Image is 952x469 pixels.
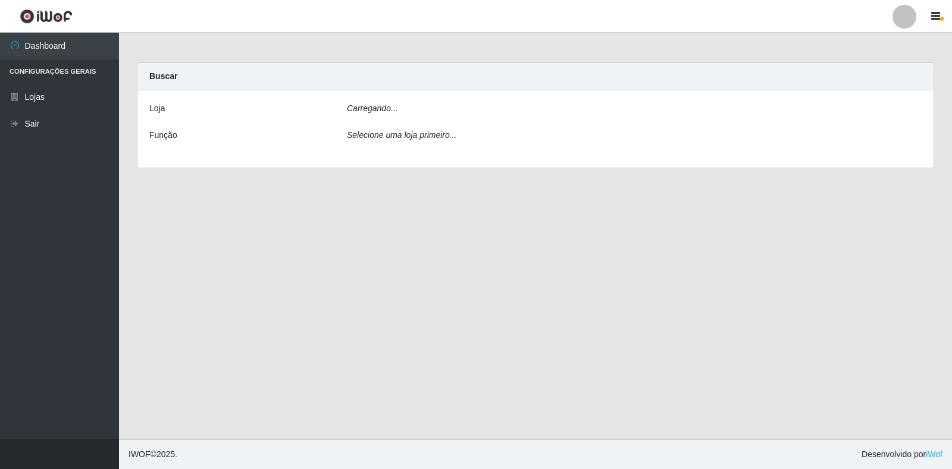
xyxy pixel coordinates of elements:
[862,448,942,461] span: Desenvolvido por
[347,103,398,113] i: Carregando...
[20,9,73,24] img: CoreUI Logo
[149,102,165,115] label: Loja
[129,449,151,459] span: IWOF
[347,130,456,140] i: Selecione uma loja primeiro...
[129,448,177,461] span: © 2025 .
[149,71,177,81] strong: Buscar
[926,449,942,459] a: iWof
[149,129,177,141] label: Função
